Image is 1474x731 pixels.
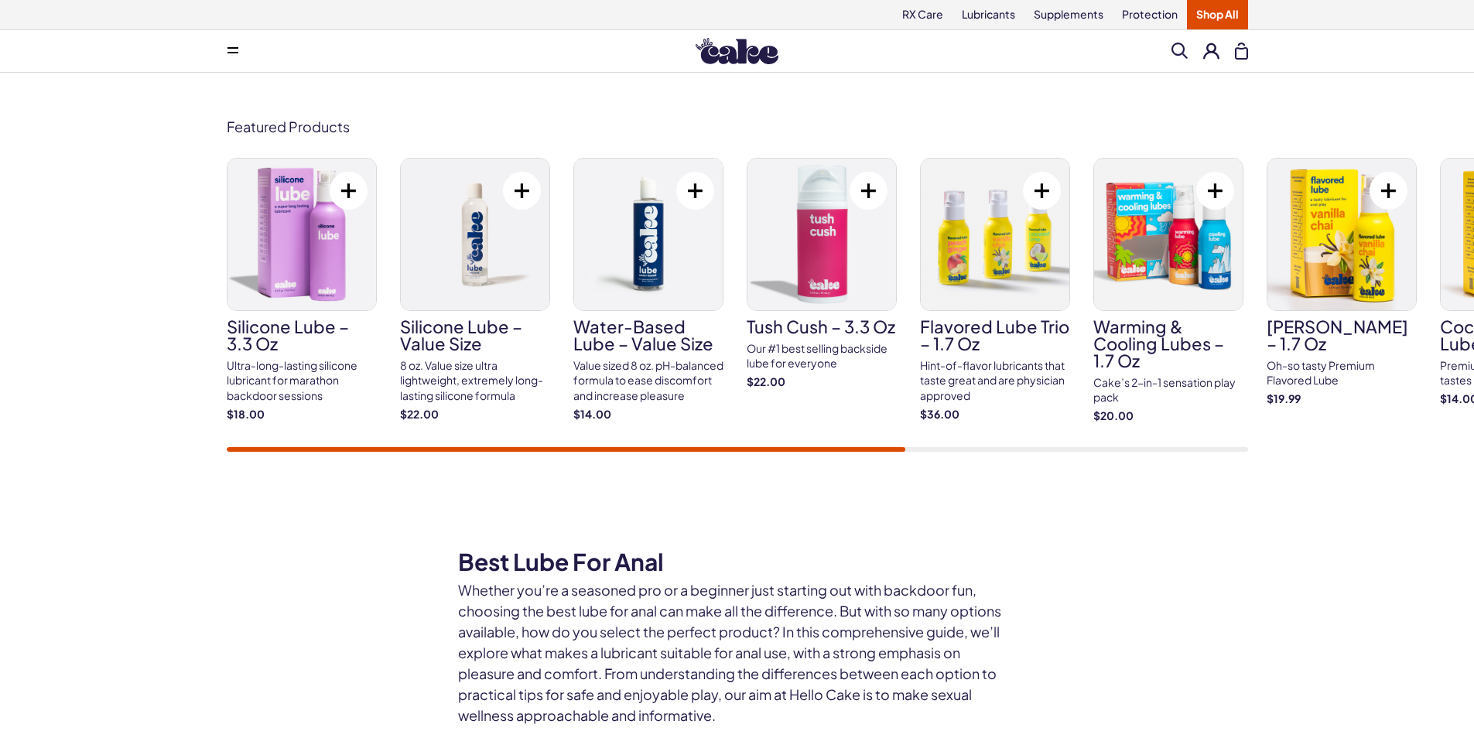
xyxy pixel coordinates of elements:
[458,547,664,576] b: Best Lube For Anal
[920,407,1070,422] strong: $36.00
[400,158,550,422] a: silicone lube – value size silicone lube – value size 8 oz. Value size ultra lightweight, extreme...
[1267,318,1417,352] h3: [PERSON_NAME] – 1.7 oz
[401,159,549,310] img: silicone lube – value size
[227,318,377,352] h3: Silicone Lube – 3.3 oz
[1093,375,1243,405] div: Cake’s 2-in-1 sensation play pack
[1094,159,1243,310] img: Warming & Cooling Lubes – 1.7 oz
[573,407,723,422] strong: $14.00
[1093,318,1243,369] h3: Warming & Cooling Lubes – 1.7 oz
[400,358,550,404] div: 8 oz. Value size ultra lightweight, extremely long-lasting silicone formula
[1267,158,1417,407] a: Vanilla Chai Lube – 1.7 oz [PERSON_NAME] – 1.7 oz Oh-so tasty Premium Flavored Lube $19.99
[921,159,1069,310] img: Flavored Lube Trio – 1.7 oz
[1093,158,1243,424] a: Warming & Cooling Lubes – 1.7 oz Warming & Cooling Lubes – 1.7 oz Cake’s 2-in-1 sensation play pa...
[747,341,897,371] div: Our #1 best selling backside lube for everyone
[227,159,376,310] img: Silicone Lube – 3.3 oz
[747,318,897,335] h3: Tush Cush – 3.3 oz
[227,158,377,422] a: Silicone Lube – 3.3 oz Silicone Lube – 3.3 oz Ultra-long-lasting silicone lubricant for marathon ...
[920,358,1070,404] div: Hint-of-flavor lubricants that taste great and are physician approved
[573,318,723,352] h3: Water-Based Lube – Value Size
[458,581,1001,724] span: Whether you’re a seasoned pro or a beginner just starting out with backdoor fun, choosing the bes...
[747,158,897,390] a: Tush Cush – 3.3 oz Tush Cush – 3.3 oz Our #1 best selling backside lube for everyone $22.00
[1093,408,1243,424] strong: $20.00
[920,318,1070,352] h3: Flavored Lube Trio – 1.7 oz
[227,407,377,422] strong: $18.00
[747,374,897,390] strong: $22.00
[227,358,377,404] div: Ultra-long-lasting silicone lubricant for marathon backdoor sessions
[1267,391,1417,407] strong: $19.99
[573,358,723,404] div: Value sized 8 oz. pH-balanced formula to ease discomfort and increase pleasure
[920,158,1070,422] a: Flavored Lube Trio – 1.7 oz Flavored Lube Trio – 1.7 oz Hint-of-flavor lubricants that taste grea...
[747,159,896,310] img: Tush Cush – 3.3 oz
[574,159,723,310] img: Water-Based Lube – Value Size
[400,318,550,352] h3: silicone lube – value size
[1267,159,1416,310] img: Vanilla Chai Lube – 1.7 oz
[696,38,778,64] img: Hello Cake
[573,158,723,422] a: Water-Based Lube – Value Size Water-Based Lube – Value Size Value sized 8 oz. pH-balanced formula...
[400,407,550,422] strong: $22.00
[1267,358,1417,388] div: Oh-so tasty Premium Flavored Lube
